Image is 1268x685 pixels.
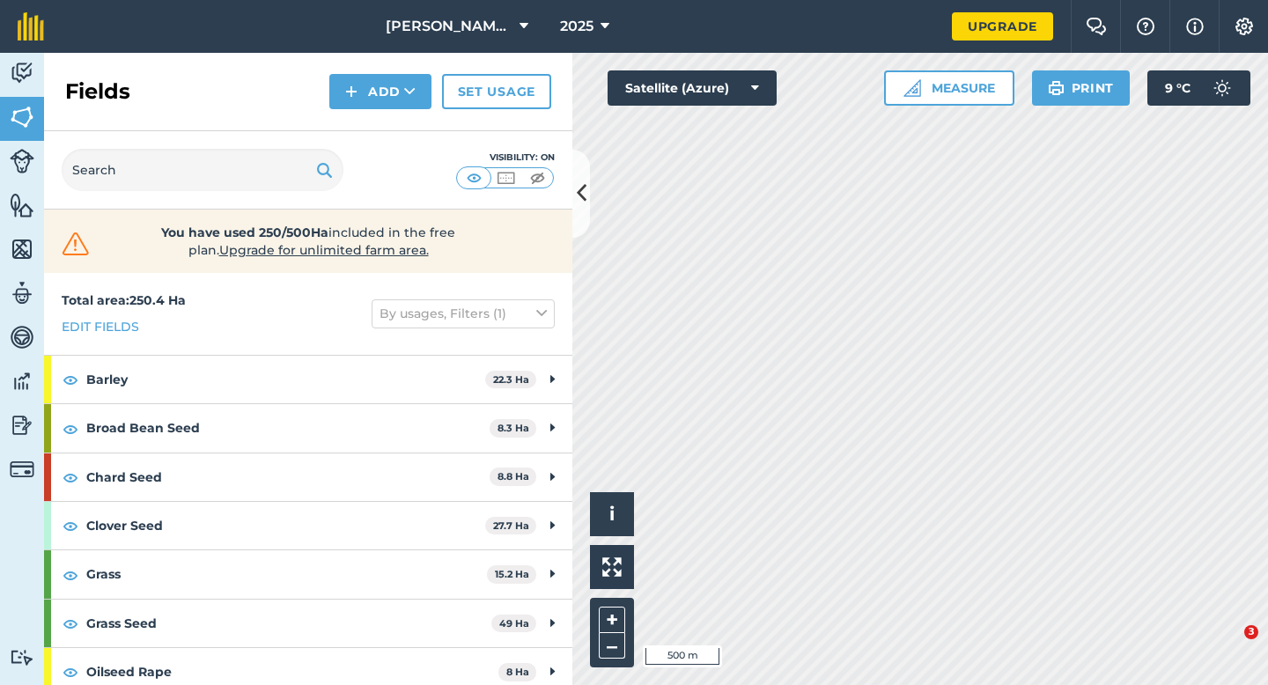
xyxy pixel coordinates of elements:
[18,12,44,41] img: fieldmargin Logo
[62,149,343,191] input: Search
[1208,625,1250,667] iframe: Intercom live chat
[62,292,186,308] strong: Total area : 250.4 Ha
[599,633,625,659] button: –
[44,404,572,452] div: Broad Bean Seed8.3 Ha
[44,600,572,647] div: Grass Seed49 Ha
[63,613,78,634] img: svg+xml;base64,PHN2ZyB4bWxucz0iaHR0cDovL3d3dy53My5vcmcvMjAwMC9zdmciIHdpZHRoPSIxOCIgaGVpZ2h0PSIyNC...
[590,492,634,536] button: i
[44,453,572,501] div: Chard Seed8.8 Ha
[10,457,34,482] img: svg+xml;base64,PD94bWwgdmVyc2lvbj0iMS4wIiBlbmNvZGluZz0idXRmLTgiPz4KPCEtLSBHZW5lcmF0b3I6IEFkb2JlIE...
[86,600,491,647] strong: Grass Seed
[386,16,512,37] span: [PERSON_NAME] & Sons Farming LTD
[493,373,529,386] strong: 22.3 Ha
[599,607,625,633] button: +
[63,467,78,488] img: svg+xml;base64,PHN2ZyB4bWxucz0iaHR0cDovL3d3dy53My5vcmcvMjAwMC9zdmciIHdpZHRoPSIxOCIgaGVpZ2h0PSIyNC...
[63,661,78,682] img: svg+xml;base64,PHN2ZyB4bWxucz0iaHR0cDovL3d3dy53My5vcmcvMjAwMC9zdmciIHdpZHRoPSIxOCIgaGVpZ2h0PSIyNC...
[560,16,593,37] span: 2025
[86,453,490,501] strong: Chard Seed
[1205,70,1240,106] img: svg+xml;base64,PD94bWwgdmVyc2lvbj0iMS4wIiBlbmNvZGluZz0idXRmLTgiPz4KPCEtLSBHZW5lcmF0b3I6IEFkb2JlIE...
[493,519,529,532] strong: 27.7 Ha
[44,550,572,598] div: Grass15.2 Ha
[121,224,496,259] span: included in the free plan .
[1135,18,1156,35] img: A question mark icon
[1244,625,1258,639] span: 3
[10,60,34,86] img: svg+xml;base64,PD94bWwgdmVyc2lvbj0iMS4wIiBlbmNvZGluZz0idXRmLTgiPz4KPCEtLSBHZW5lcmF0b3I6IEFkb2JlIE...
[495,568,529,580] strong: 15.2 Ha
[329,74,431,109] button: Add
[903,79,921,97] img: Ruler icon
[63,369,78,390] img: svg+xml;base64,PHN2ZyB4bWxucz0iaHR0cDovL3d3dy53My5vcmcvMjAwMC9zdmciIHdpZHRoPSIxOCIgaGVpZ2h0PSIyNC...
[10,104,34,130] img: svg+xml;base64,PHN2ZyB4bWxucz0iaHR0cDovL3d3dy53My5vcmcvMjAwMC9zdmciIHdpZHRoPSI1NiIgaGVpZ2h0PSI2MC...
[63,515,78,536] img: svg+xml;base64,PHN2ZyB4bWxucz0iaHR0cDovL3d3dy53My5vcmcvMjAwMC9zdmciIHdpZHRoPSIxOCIgaGVpZ2h0PSIyNC...
[1147,70,1250,106] button: 9 °C
[372,299,555,328] button: By usages, Filters (1)
[10,236,34,262] img: svg+xml;base64,PHN2ZyB4bWxucz0iaHR0cDovL3d3dy53My5vcmcvMjAwMC9zdmciIHdpZHRoPSI1NiIgaGVpZ2h0PSI2MC...
[495,169,517,187] img: svg+xml;base64,PHN2ZyB4bWxucz0iaHR0cDovL3d3dy53My5vcmcvMjAwMC9zdmciIHdpZHRoPSI1MCIgaGVpZ2h0PSI0MC...
[456,151,555,165] div: Visibility: On
[608,70,777,106] button: Satellite (Azure)
[65,77,130,106] h2: Fields
[10,149,34,173] img: svg+xml;base64,PD94bWwgdmVyc2lvbj0iMS4wIiBlbmNvZGluZz0idXRmLTgiPz4KPCEtLSBHZW5lcmF0b3I6IEFkb2JlIE...
[10,192,34,218] img: svg+xml;base64,PHN2ZyB4bWxucz0iaHR0cDovL3d3dy53My5vcmcvMjAwMC9zdmciIHdpZHRoPSI1NiIgaGVpZ2h0PSI2MC...
[527,169,549,187] img: svg+xml;base64,PHN2ZyB4bWxucz0iaHR0cDovL3d3dy53My5vcmcvMjAwMC9zdmciIHdpZHRoPSI1MCIgaGVpZ2h0PSI0MC...
[63,564,78,586] img: svg+xml;base64,PHN2ZyB4bWxucz0iaHR0cDovL3d3dy53My5vcmcvMjAwMC9zdmciIHdpZHRoPSIxOCIgaGVpZ2h0PSIyNC...
[316,159,333,180] img: svg+xml;base64,PHN2ZyB4bWxucz0iaHR0cDovL3d3dy53My5vcmcvMjAwMC9zdmciIHdpZHRoPSIxOSIgaGVpZ2h0PSIyNC...
[44,356,572,403] div: Barley22.3 Ha
[58,231,93,257] img: svg+xml;base64,PHN2ZyB4bWxucz0iaHR0cDovL3d3dy53My5vcmcvMjAwMC9zdmciIHdpZHRoPSIzMiIgaGVpZ2h0PSIzMC...
[10,368,34,394] img: svg+xml;base64,PD94bWwgdmVyc2lvbj0iMS4wIiBlbmNvZGluZz0idXRmLTgiPz4KPCEtLSBHZW5lcmF0b3I6IEFkb2JlIE...
[1186,16,1204,37] img: svg+xml;base64,PHN2ZyB4bWxucz0iaHR0cDovL3d3dy53My5vcmcvMjAwMC9zdmciIHdpZHRoPSIxNyIgaGVpZ2h0PSIxNy...
[10,280,34,306] img: svg+xml;base64,PD94bWwgdmVyc2lvbj0iMS4wIiBlbmNvZGluZz0idXRmLTgiPz4KPCEtLSBHZW5lcmF0b3I6IEFkb2JlIE...
[219,242,429,258] span: Upgrade for unlimited farm area.
[499,617,529,630] strong: 49 Ha
[884,70,1014,106] button: Measure
[10,649,34,666] img: svg+xml;base64,PD94bWwgdmVyc2lvbj0iMS4wIiBlbmNvZGluZz0idXRmLTgiPz4KPCEtLSBHZW5lcmF0b3I6IEFkb2JlIE...
[62,317,139,336] a: Edit fields
[498,470,529,482] strong: 8.8 Ha
[44,502,572,549] div: Clover Seed27.7 Ha
[86,404,490,452] strong: Broad Bean Seed
[86,356,485,403] strong: Barley
[1165,70,1191,106] span: 9 ° C
[10,412,34,438] img: svg+xml;base64,PD94bWwgdmVyc2lvbj0iMS4wIiBlbmNvZGluZz0idXRmLTgiPz4KPCEtLSBHZW5lcmF0b3I6IEFkb2JlIE...
[1048,77,1065,99] img: svg+xml;base64,PHN2ZyB4bWxucz0iaHR0cDovL3d3dy53My5vcmcvMjAwMC9zdmciIHdpZHRoPSIxOSIgaGVpZ2h0PSIyNC...
[442,74,551,109] a: Set usage
[506,666,529,678] strong: 8 Ha
[498,422,529,434] strong: 8.3 Ha
[10,324,34,350] img: svg+xml;base64,PD94bWwgdmVyc2lvbj0iMS4wIiBlbmNvZGluZz0idXRmLTgiPz4KPCEtLSBHZW5lcmF0b3I6IEFkb2JlIE...
[952,12,1053,41] a: Upgrade
[161,225,328,240] strong: You have used 250/500Ha
[58,224,558,259] a: You have used 250/500Haincluded in the free plan.Upgrade for unlimited farm area.
[1032,70,1131,106] button: Print
[1234,18,1255,35] img: A cog icon
[1086,18,1107,35] img: Two speech bubbles overlapping with the left bubble in the forefront
[602,557,622,577] img: Four arrows, one pointing top left, one top right, one bottom right and the last bottom left
[86,502,485,549] strong: Clover Seed
[63,418,78,439] img: svg+xml;base64,PHN2ZyB4bWxucz0iaHR0cDovL3d3dy53My5vcmcvMjAwMC9zdmciIHdpZHRoPSIxOCIgaGVpZ2h0PSIyNC...
[345,81,358,102] img: svg+xml;base64,PHN2ZyB4bWxucz0iaHR0cDovL3d3dy53My5vcmcvMjAwMC9zdmciIHdpZHRoPSIxNCIgaGVpZ2h0PSIyNC...
[463,169,485,187] img: svg+xml;base64,PHN2ZyB4bWxucz0iaHR0cDovL3d3dy53My5vcmcvMjAwMC9zdmciIHdpZHRoPSI1MCIgaGVpZ2h0PSI0MC...
[609,503,615,525] span: i
[86,550,487,598] strong: Grass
